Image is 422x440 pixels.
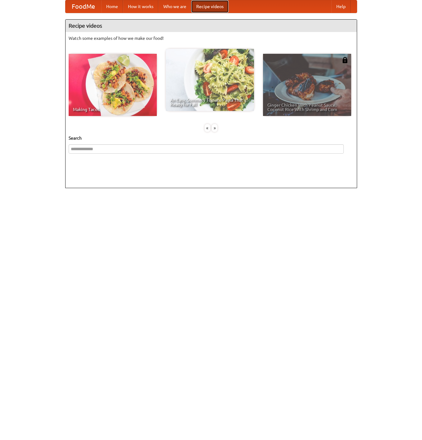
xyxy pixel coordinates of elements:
p: Watch some examples of how we make our food! [69,35,354,41]
img: 483408.png [342,57,348,63]
h4: Recipe videos [66,20,357,32]
span: Making Tacos [73,107,152,112]
a: Help [331,0,351,13]
span: An Easy, Summery Tomato Pasta That's Ready for Fall [170,98,250,107]
a: An Easy, Summery Tomato Pasta That's Ready for Fall [166,49,254,111]
a: How it works [123,0,158,13]
a: Who we are [158,0,191,13]
h5: Search [69,135,354,141]
div: « [205,124,210,132]
a: Making Tacos [69,54,157,116]
a: Home [101,0,123,13]
a: Recipe videos [191,0,229,13]
div: » [212,124,217,132]
a: FoodMe [66,0,101,13]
